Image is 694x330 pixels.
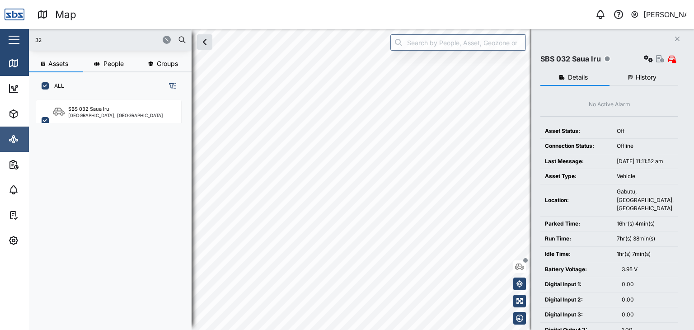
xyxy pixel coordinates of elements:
[390,34,526,51] input: Search by People, Asset, Geozone or Place
[617,142,674,151] div: Offline
[157,61,178,67] span: Groups
[545,220,608,228] div: Parked Time:
[545,157,608,166] div: Last Message:
[23,236,56,245] div: Settings
[23,84,64,94] div: Dashboard
[622,311,674,319] div: 0.00
[545,265,613,274] div: Battery Voltage:
[545,172,608,181] div: Asset Type:
[589,100,630,109] div: No Active Alarm
[617,188,674,213] div: Gabutu, [GEOGRAPHIC_DATA], [GEOGRAPHIC_DATA]
[23,160,54,170] div: Reports
[617,157,674,166] div: [DATE] 11:11:52 am
[48,61,68,67] span: Assets
[545,280,613,289] div: Digital Input 1:
[622,265,674,274] div: 3.95 V
[23,210,48,220] div: Tasks
[23,109,52,119] div: Assets
[617,235,674,243] div: 7hr(s) 38min(s)
[617,127,674,136] div: Off
[630,8,687,21] button: [PERSON_NAME]
[617,172,674,181] div: Vehicle
[545,250,608,259] div: Idle Time:
[545,235,608,243] div: Run Time:
[545,142,608,151] div: Connection Status:
[622,280,674,289] div: 0.00
[23,185,52,195] div: Alarms
[545,296,613,304] div: Digital Input 2:
[545,127,608,136] div: Asset Status:
[29,29,694,330] canvas: Map
[636,74,656,80] span: History
[643,9,687,20] div: [PERSON_NAME]
[5,5,24,24] img: Main Logo
[49,82,64,90] label: ALL
[545,196,608,205] div: Location:
[55,7,76,23] div: Map
[103,61,124,67] span: People
[540,53,601,65] div: SBS 032 Saua Iru
[568,74,588,80] span: Details
[622,296,674,304] div: 0.00
[68,105,109,113] div: SBS 032 Saua Iru
[617,250,674,259] div: 1hr(s) 7min(s)
[36,97,191,323] div: grid
[68,113,163,118] div: [GEOGRAPHIC_DATA], [GEOGRAPHIC_DATA]
[23,134,45,144] div: Sites
[34,33,186,47] input: Search assets or drivers
[617,220,674,228] div: 16hr(s) 4min(s)
[545,311,613,319] div: Digital Input 3:
[23,58,44,68] div: Map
